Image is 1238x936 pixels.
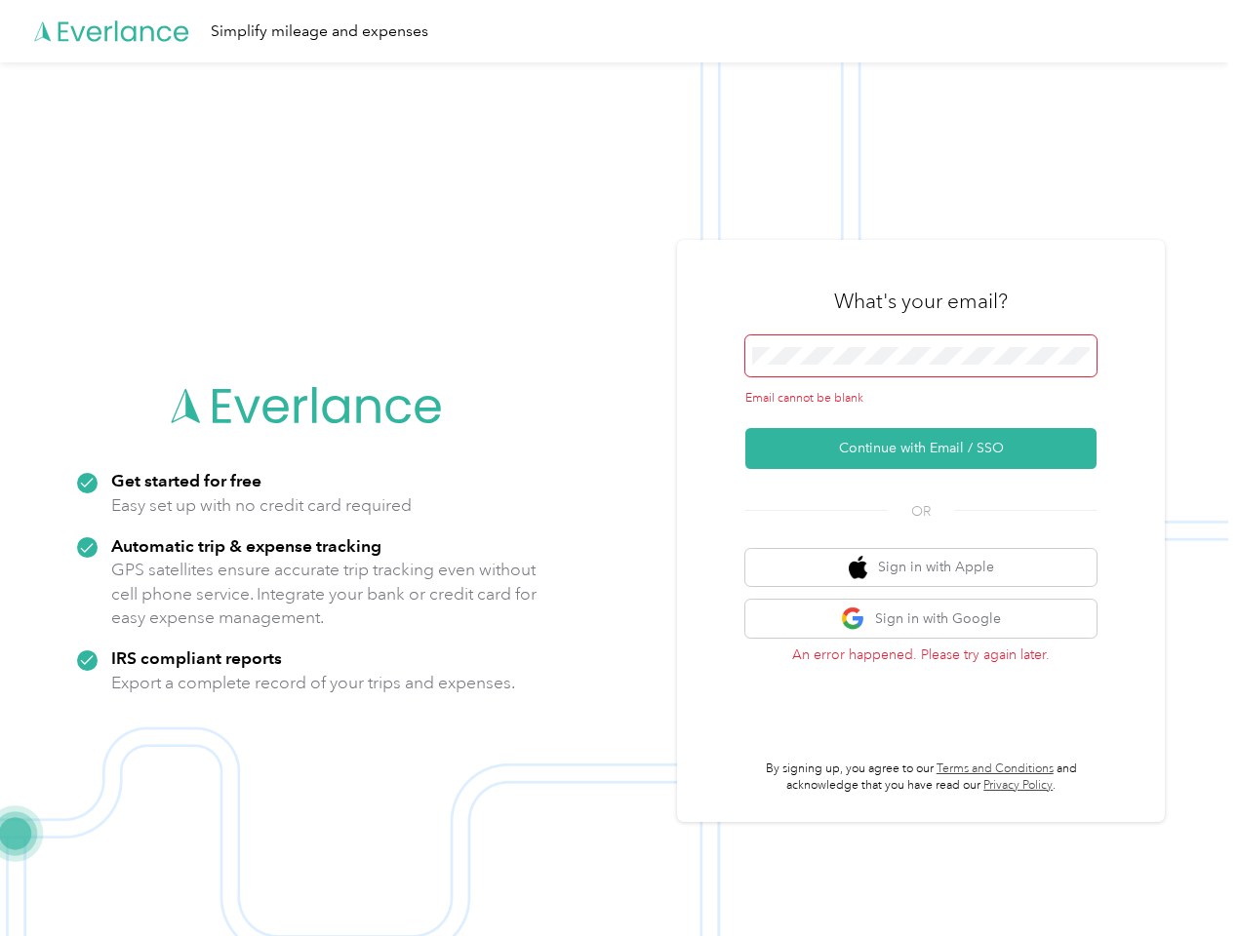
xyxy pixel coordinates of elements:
[745,390,1097,408] div: Email cannot be blank
[937,761,1054,776] a: Terms and Conditions
[849,556,868,580] img: apple logo
[745,760,1097,795] p: By signing up, you agree to our and acknowledge that you have read our .
[745,600,1097,638] button: google logoSign in with Google
[111,647,282,668] strong: IRS compliant reports
[841,606,865,631] img: google logo
[111,493,412,518] p: Easy set up with no credit card required
[111,535,381,556] strong: Automatic trip & expense tracking
[111,558,538,630] p: GPS satellites ensure accurate trip tracking even without cell phone service. Integrate your bank...
[983,778,1053,793] a: Privacy Policy
[111,671,515,695] p: Export a complete record of your trips and expenses.
[745,644,1097,665] p: An error happened. Please try again later.
[111,470,261,490] strong: Get started for free
[745,428,1097,469] button: Continue with Email / SSO
[211,19,428,44] div: Simplify mileage and expenses
[887,501,955,522] span: OR
[834,288,1008,315] h3: What's your email?
[745,549,1097,587] button: apple logoSign in with Apple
